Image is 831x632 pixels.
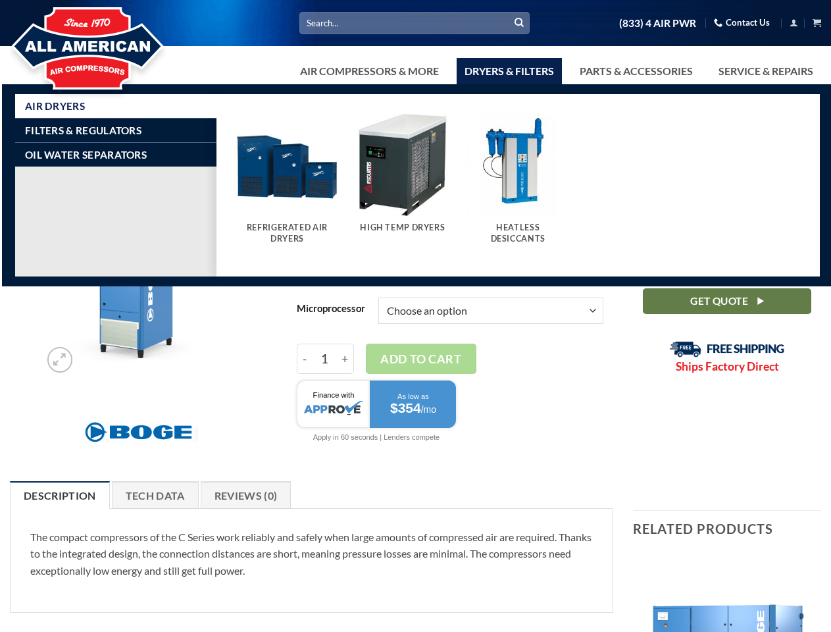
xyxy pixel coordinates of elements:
a: View cart [813,14,821,31]
a: Zoom [47,347,73,373]
a: Description [10,481,110,509]
span: Air Dryers [25,101,85,111]
a: Get Quote [643,288,811,314]
input: Search… [299,12,530,34]
span: Oil Water Separators [25,149,147,160]
h5: Heatless Desiccants [473,223,563,244]
a: Login [790,14,798,31]
a: Dryers & Filters [457,58,562,84]
img: Heatless Desiccants [466,114,569,217]
a: Visit product category Heatless Desiccants [466,114,569,257]
button: Add to cart [366,344,476,374]
img: Free Shipping [670,341,785,357]
a: Visit product category High Temp Dryers [351,114,454,246]
h5: Refrigerated Air Dryers [242,223,332,244]
a: Service & Repairs [711,58,821,84]
p: The compact compressors of the C Series work reliably and safely when large amounts of compressed... [30,529,593,579]
h3: Related products [633,511,821,546]
a: Tech Data [112,481,199,509]
input: Increase quantity of Boge 30 HP Base | 3-Phase 208-575V | 100-190 PSI | MPCB-F | C30N [337,344,354,374]
h5: High Temp Dryers [358,223,447,233]
span: Get Quote [690,293,748,309]
img: Boge [79,415,198,448]
a: Parts & Accessories [572,58,701,84]
img: High Temp Dryers [351,114,454,217]
label: Microprocessor [297,303,365,314]
strong: Ships Factory Direct [676,359,779,373]
input: Reduce quantity of Boge 30 HP Base | 3-Phase 208-575V | 100-190 PSI | MPCB-F | C30N [297,344,313,374]
a: Visit product category Refrigerated Air Dryers [236,114,338,257]
a: (833) 4 AIR PWR [619,12,696,35]
a: Air Compressors & More [292,58,447,84]
a: Contact Us [714,13,770,33]
span: Filters & Regulators [25,125,141,136]
a: Reviews (0) [201,481,291,509]
button: Submit [509,13,529,33]
img: Refrigerated Air Dryers [236,114,338,217]
input: Product quantity [313,344,337,374]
